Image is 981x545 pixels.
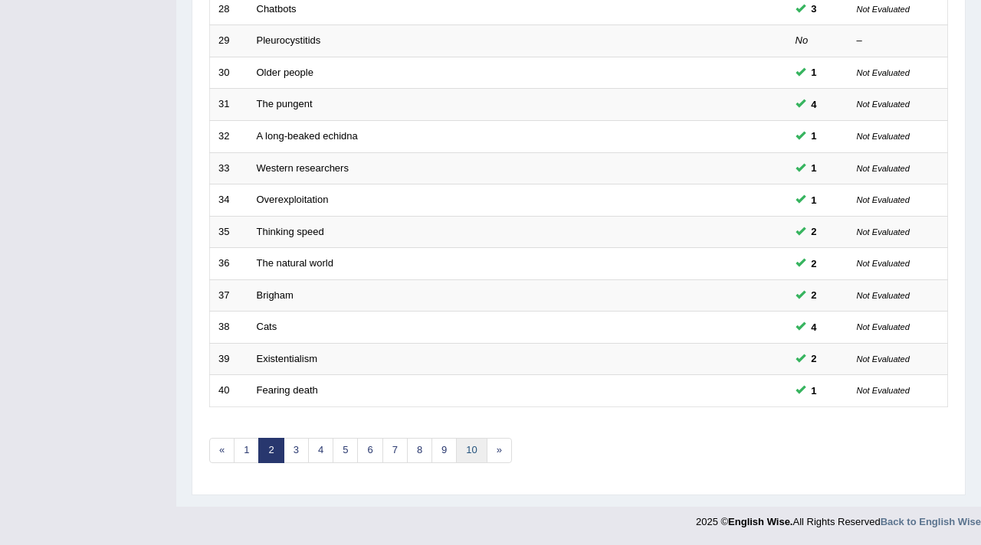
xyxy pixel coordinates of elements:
span: You can still take this question [805,256,823,272]
td: 30 [210,57,248,89]
td: 35 [210,216,248,248]
a: 6 [357,438,382,463]
span: You can still take this question [805,224,823,240]
span: You can still take this question [805,287,823,303]
a: The natural world [257,257,333,269]
span: You can still take this question [805,160,823,176]
span: You can still take this question [805,192,823,208]
a: 7 [382,438,408,463]
small: Not Evaluated [857,5,910,14]
a: 8 [407,438,432,463]
small: Not Evaluated [857,68,910,77]
td: 29 [210,25,248,57]
span: You can still take this question [805,96,823,113]
td: 36 [210,248,248,280]
a: Fearing death [257,384,318,396]
small: Not Evaluated [857,195,910,204]
small: Not Evaluated [857,259,910,268]
a: Pleurocystitids [257,34,321,46]
span: You can still take this question [805,128,823,144]
small: Not Evaluated [857,322,910,331]
a: 3 [284,438,309,463]
a: A long-beaked echidna [257,130,358,142]
strong: English Wise. [728,516,792,527]
small: Not Evaluated [857,386,910,395]
td: 32 [210,120,248,152]
small: Not Evaluated [857,164,910,173]
a: « [209,438,235,463]
a: 2 [258,438,284,463]
span: You can still take this question [805,64,823,80]
a: Chatbots [257,3,297,15]
a: Older people [257,67,313,78]
td: 34 [210,184,248,217]
div: – [857,34,940,48]
a: 9 [431,438,457,463]
td: 37 [210,279,248,312]
a: Existentialism [257,353,317,364]
span: You can still take this question [805,1,823,17]
a: » [487,438,512,463]
a: 5 [333,438,358,463]
td: 38 [210,312,248,344]
a: Thinking speed [257,226,324,237]
a: Overexploitation [257,194,329,205]
td: 39 [210,343,248,375]
a: Western researchers [257,162,349,174]
td: 31 [210,89,248,121]
span: You can still take this question [805,351,823,367]
span: You can still take this question [805,383,823,399]
a: 10 [456,438,487,463]
small: Not Evaluated [857,227,910,237]
a: Back to English Wise [881,516,981,527]
span: You can still take this question [805,319,823,335]
small: Not Evaluated [857,100,910,109]
td: 33 [210,152,248,184]
small: Not Evaluated [857,291,910,300]
small: Not Evaluated [857,354,910,364]
a: The pungent [257,98,313,109]
a: 4 [308,438,333,463]
a: 1 [234,438,259,463]
a: Brigham [257,289,294,301]
a: Cats [257,321,277,332]
em: No [796,34,809,46]
td: 40 [210,375,248,407]
div: 2025 © All Rights Reserved [696,507,981,529]
small: Not Evaluated [857,132,910,141]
